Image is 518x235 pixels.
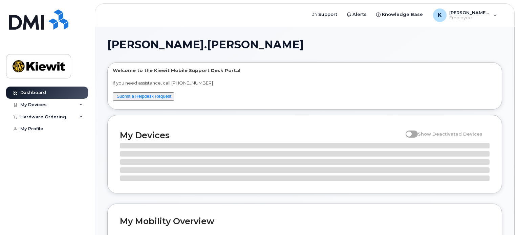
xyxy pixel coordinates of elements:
[406,127,411,133] input: Show Deactivated Devices
[107,40,304,50] span: [PERSON_NAME].[PERSON_NAME]
[418,131,482,137] span: Show Deactivated Devices
[113,67,497,74] p: Welcome to the Kiewit Mobile Support Desk Portal
[120,216,490,226] h2: My Mobility Overview
[113,80,497,86] p: If you need assistance, call [PHONE_NUMBER]
[117,94,171,99] a: Submit a Helpdesk Request
[113,92,174,101] button: Submit a Helpdesk Request
[120,130,402,140] h2: My Devices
